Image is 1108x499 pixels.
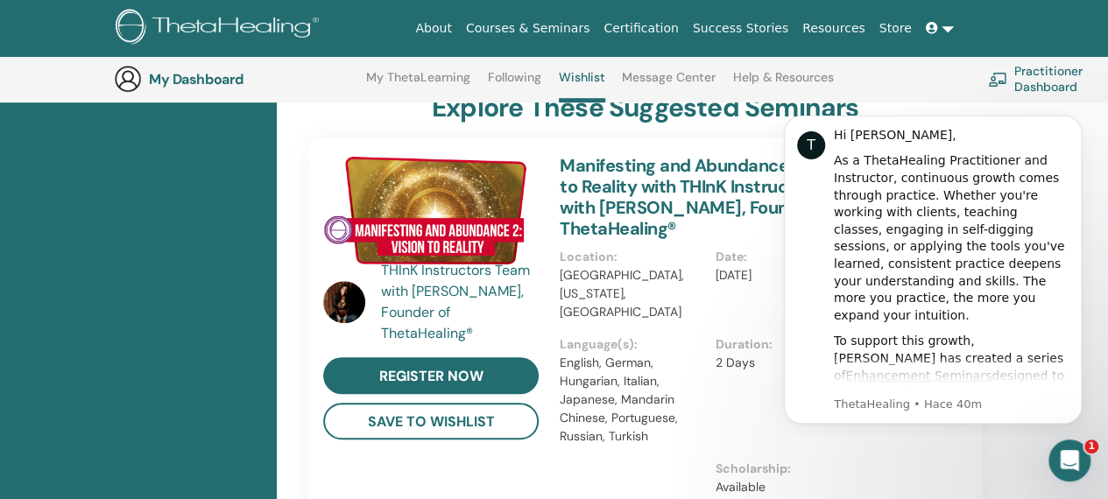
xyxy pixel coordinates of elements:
a: Store [872,12,919,45]
img: chalkboard-teacher.svg [988,72,1007,86]
a: My ThetaLearning [366,70,470,98]
p: Duration : [716,335,860,354]
a: Resources [795,12,872,45]
img: Manifesting and Abundance 2: Vision to Reality [323,155,539,265]
a: Message Center [622,70,716,98]
p: English, German, Hungarian, Italian, Japanese, Mandarin Chinese, Portuguese, Russian, Turkish [560,354,704,446]
h3: explore these suggested seminars [432,92,858,123]
a: register now [323,357,539,394]
p: [GEOGRAPHIC_DATA], [US_STATE], [GEOGRAPHIC_DATA] [560,266,704,321]
a: Help & Resources [733,70,834,98]
a: Enhancement Seminars [88,269,235,283]
iframe: Intercom live chat [1048,439,1090,481]
p: Available [716,478,860,496]
a: Certification [596,12,685,45]
a: Manifesting and Abundance 2: Vision to Reality with THInK Instructors Team with [PERSON_NAME], Fo... [560,154,869,240]
button: save to wishlist [323,403,539,439]
div: To support this growth, [PERSON_NAME] has created a series of designed to help you refine your kn... [76,233,311,422]
a: About [408,12,458,45]
img: logo.png [116,9,325,48]
span: register now [379,367,483,385]
iframe: Intercom notifications mensaje [758,100,1108,434]
a: Success Stories [686,12,795,45]
h3: My Dashboard [149,71,324,88]
p: [DATE] [716,266,860,285]
p: Location : [560,248,704,266]
img: generic-user-icon.jpg [114,65,142,93]
img: default.jpg [323,281,365,323]
span: 1 [1084,439,1098,453]
p: Date : [716,248,860,266]
p: 2 Days [716,354,860,372]
p: Scholarship : [716,460,860,478]
a: Courses & Seminars [459,12,597,45]
a: Following [488,70,541,98]
p: Message from ThetaHealing, sent Hace 40m [76,297,311,313]
a: Wishlist [559,70,605,102]
a: THInK Instructors Team with [PERSON_NAME], Founder of ThetaHealing® [381,260,543,344]
p: Language(s) : [560,335,704,354]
